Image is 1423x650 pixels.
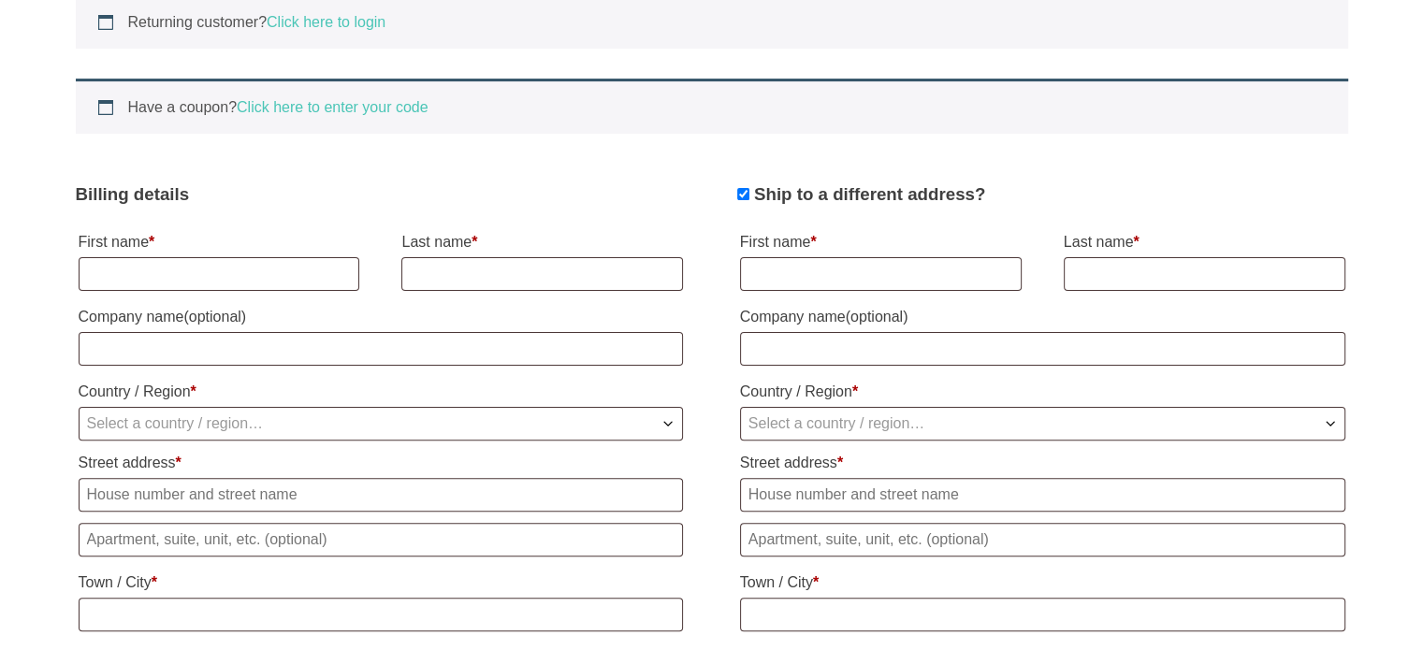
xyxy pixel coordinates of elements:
[740,523,1345,556] input: Apartment, suite, unit, etc. (optional)
[401,227,683,257] label: Last name
[737,188,749,200] input: Ship to a different address?
[76,79,1348,134] div: Have a coupon?
[79,568,684,598] label: Town / City
[237,99,428,115] a: Click here to enter your code
[183,309,246,325] span: (optional)
[748,415,925,431] span: Select a country / region…
[754,184,985,204] span: Ship to a different address?
[1064,227,1345,257] label: Last name
[740,302,1345,332] label: Company name
[740,478,1345,512] input: House number and street name
[740,407,1345,441] span: Country / Region
[740,568,1345,598] label: Town / City
[79,448,684,478] label: Street address
[267,14,385,30] a: Click here to login
[846,309,908,325] span: (optional)
[740,448,1345,478] label: Street address
[740,377,1345,407] label: Country / Region
[79,302,684,332] label: Company name
[79,377,684,407] label: Country / Region
[79,478,684,512] input: House number and street name
[79,523,684,556] input: Apartment, suite, unit, etc. (optional)
[79,227,360,257] label: First name
[740,227,1022,257] label: First name
[87,415,264,431] span: Select a country / region…
[76,181,687,208] h3: Billing details
[79,407,684,441] span: Country / Region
